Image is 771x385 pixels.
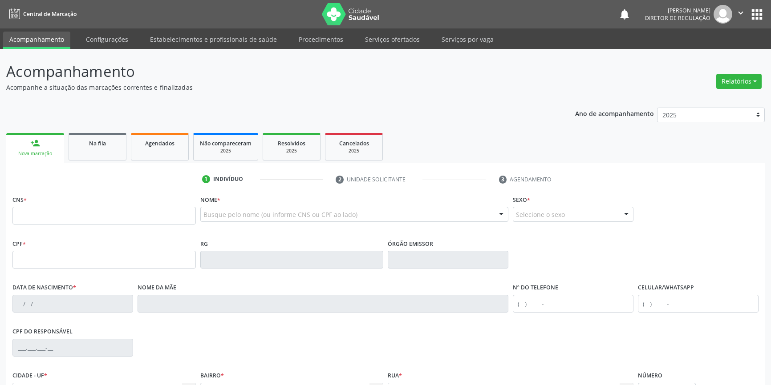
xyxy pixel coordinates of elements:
[203,210,357,219] span: Busque pelo nome (ou informe CNS ou CPF ao lado)
[645,7,710,14] div: [PERSON_NAME]
[6,60,537,83] p: Acompanhamento
[388,369,402,383] label: Rua
[339,140,369,147] span: Cancelados
[12,339,133,357] input: ___.___.___-__
[292,32,349,47] a: Procedimentos
[6,7,77,21] a: Central de Marcação
[618,8,631,20] button: notifications
[200,140,252,147] span: Não compareceram
[714,5,732,24] img: img
[638,281,694,295] label: Celular/WhatsApp
[6,83,537,92] p: Acompanhe a situação das marcações correntes e finalizadas
[213,175,243,183] div: Indivíduo
[12,193,27,207] label: CNS
[388,237,433,251] label: Órgão emissor
[575,108,654,119] p: Ano de acompanhamento
[30,138,40,148] div: person_add
[202,175,210,183] div: 1
[80,32,134,47] a: Configurações
[12,325,73,339] label: CPF do responsável
[269,148,314,154] div: 2025
[736,8,746,18] i: 
[12,281,76,295] label: Data de nascimento
[200,237,208,251] label: RG
[144,32,283,47] a: Estabelecimentos e profissionais de saúde
[359,32,426,47] a: Serviços ofertados
[145,140,174,147] span: Agendados
[200,148,252,154] div: 2025
[200,193,220,207] label: Nome
[513,281,558,295] label: Nº do Telefone
[749,7,765,22] button: apps
[278,140,305,147] span: Resolvidos
[513,193,530,207] label: Sexo
[516,210,565,219] span: Selecione o sexo
[89,140,106,147] span: Na fila
[732,5,749,24] button: 
[435,32,500,47] a: Serviços por vaga
[138,281,176,295] label: Nome da mãe
[12,295,133,313] input: __/__/____
[12,237,26,251] label: CPF
[513,295,633,313] input: (__) _____-_____
[638,295,759,313] input: (__) _____-_____
[332,148,376,154] div: 2025
[200,369,224,383] label: Bairro
[12,150,58,157] div: Nova marcação
[645,14,710,22] span: Diretor de regulação
[23,10,77,18] span: Central de Marcação
[638,369,662,383] label: Número
[716,74,762,89] button: Relatórios
[3,32,70,49] a: Acompanhamento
